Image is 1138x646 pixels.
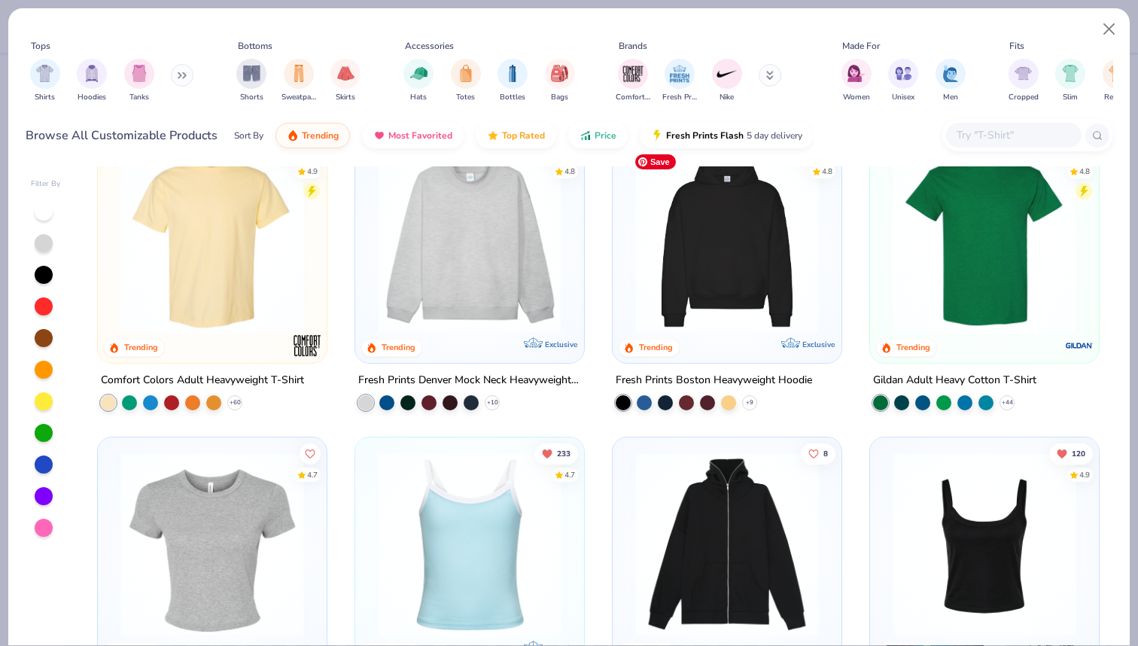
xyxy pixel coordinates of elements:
button: filter button [662,59,697,103]
div: 4.8 [822,166,832,177]
div: filter for Shirts [30,59,60,103]
div: filter for Cropped [1009,59,1039,103]
img: Fresh Prints Image [668,62,691,85]
img: 1f5800f6-a563-4d51-95f6-628a9af9848e [826,453,1024,636]
img: Shirts Image [36,65,53,82]
img: b1a53f37-890a-4b9a-8962-a1b7c70e022e [628,453,826,636]
div: Tops [31,39,50,53]
span: Price [595,130,616,142]
span: Trending [302,130,339,142]
span: Regular [1104,92,1131,103]
span: Men [943,92,958,103]
img: Comfort Colors Image [622,62,644,85]
button: filter button [403,59,434,103]
span: Nike [720,92,734,103]
button: Price [568,123,628,148]
span: Tanks [129,92,149,103]
div: filter for Nike [712,59,742,103]
span: Bottles [500,92,525,103]
img: Bottles Image [504,65,521,82]
button: filter button [124,59,154,103]
span: 233 [557,449,571,457]
img: Regular Image [1109,65,1126,82]
div: 4.8 [564,166,575,177]
div: filter for Shorts [236,59,266,103]
input: Try "T-Shirt" [955,126,1071,144]
div: filter for Slim [1055,59,1085,103]
button: filter button [1103,59,1133,103]
span: Fresh Prints [662,92,697,103]
span: Exclusive [545,340,577,349]
button: filter button [281,59,316,103]
div: 4.9 [1079,469,1090,480]
div: Gildan Adult Heavy Cotton T-Shirt [873,371,1036,390]
button: filter button [936,59,966,103]
span: Sweatpants [281,92,316,103]
img: Shorts Image [243,65,260,82]
button: filter button [451,59,481,103]
div: filter for Tanks [124,59,154,103]
div: Fresh Prints Denver Mock Neck Heavyweight Sweatshirt [358,371,581,390]
div: filter for Unisex [888,59,918,103]
img: a25d9891-da96-49f3-a35e-76288174bf3a [370,453,569,636]
span: Most Favorited [388,130,452,142]
img: Cropped Image [1015,65,1032,82]
button: filter button [841,59,872,103]
span: Slim [1063,92,1078,103]
span: Save [635,154,676,169]
span: 120 [1072,449,1085,457]
button: filter button [330,59,361,103]
button: Most Favorited [362,123,464,148]
img: flash.gif [651,130,663,142]
button: Close [1095,15,1124,44]
span: Comfort Colors [616,92,650,103]
img: Totes Image [458,65,474,82]
span: Exclusive [802,340,835,349]
div: filter for Hoodies [77,59,107,103]
img: TopRated.gif [487,130,499,142]
button: filter button [30,59,60,103]
img: Hoodies Image [84,65,100,82]
div: filter for Comfort Colors [616,59,650,103]
button: filter button [236,59,266,103]
span: Skirts [336,92,355,103]
button: Unlike [534,443,578,464]
img: Sweatpants Image [291,65,307,82]
img: Skirts Image [337,65,354,82]
div: filter for Hats [403,59,434,103]
button: filter button [888,59,918,103]
button: filter button [545,59,575,103]
img: Hats Image [410,65,428,82]
img: Unisex Image [895,65,912,82]
img: Comfort Colors logo [292,331,322,361]
img: most_fav.gif [373,130,385,142]
div: filter for Bottles [497,59,528,103]
span: Hats [410,92,427,103]
span: Fresh Prints Flash [666,130,744,142]
div: 4.8 [1079,166,1090,177]
div: filter for Regular [1103,59,1133,103]
span: 8 [823,449,828,457]
img: 029b8af0-80e6-406f-9fdc-fdf898547912 [113,149,312,333]
span: Hoodies [78,92,106,103]
span: + 10 [487,398,498,407]
span: + 9 [746,398,753,407]
img: 91acfc32-fd48-4d6b-bdad-a4c1a30ac3fc [628,149,826,333]
div: Accessories [405,39,454,53]
button: filter button [1055,59,1085,103]
div: 4.7 [564,469,575,480]
span: Women [843,92,870,103]
span: Shorts [240,92,263,103]
span: Shirts [35,92,55,103]
div: Brands [619,39,647,53]
img: Bags Image [551,65,567,82]
button: filter button [712,59,742,103]
img: 61d0f7fa-d448-414b-acbf-5d07f88334cb [569,453,768,636]
div: filter for Bags [545,59,575,103]
button: filter button [497,59,528,103]
div: filter for Totes [451,59,481,103]
span: + 60 [230,398,241,407]
img: db319196-8705-402d-8b46-62aaa07ed94f [885,149,1084,333]
div: Sort By [234,129,263,142]
div: 4.7 [308,469,318,480]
